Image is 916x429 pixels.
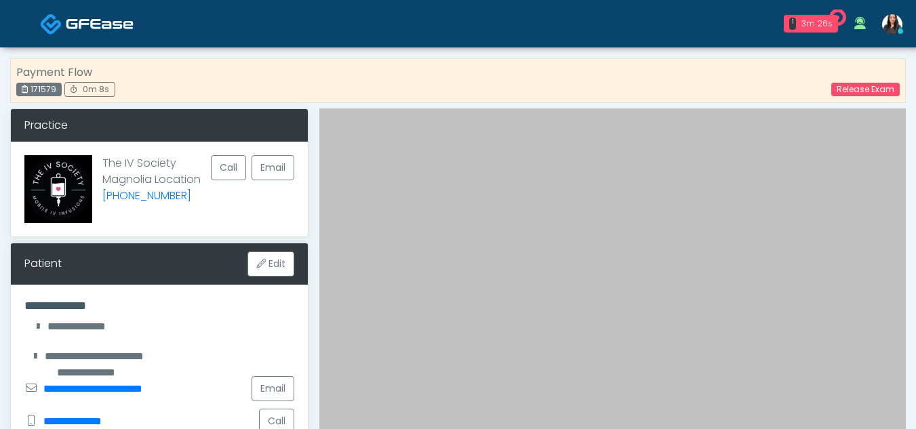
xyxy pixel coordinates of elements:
[11,109,308,142] div: Practice
[24,155,92,223] img: Provider image
[776,9,846,38] a: 1 3m 26s
[882,14,902,35] img: Viral Patel, NP
[66,17,134,30] img: Docovia
[831,83,900,96] a: Release Exam
[24,256,62,272] div: Patient
[252,376,294,401] a: Email
[16,64,92,80] strong: Payment Flow
[40,13,62,35] img: Docovia
[11,5,52,46] button: Open LiveChat chat widget
[16,83,62,96] div: 171579
[789,18,796,30] div: 1
[102,188,191,203] a: [PHONE_NUMBER]
[252,155,294,180] a: Email
[801,18,833,30] div: 3m 26s
[83,83,109,95] span: 0m 8s
[211,155,246,180] button: Call
[40,1,134,45] a: Docovia
[247,251,294,277] button: Edit
[102,155,201,212] p: The IV Society Magnolia Location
